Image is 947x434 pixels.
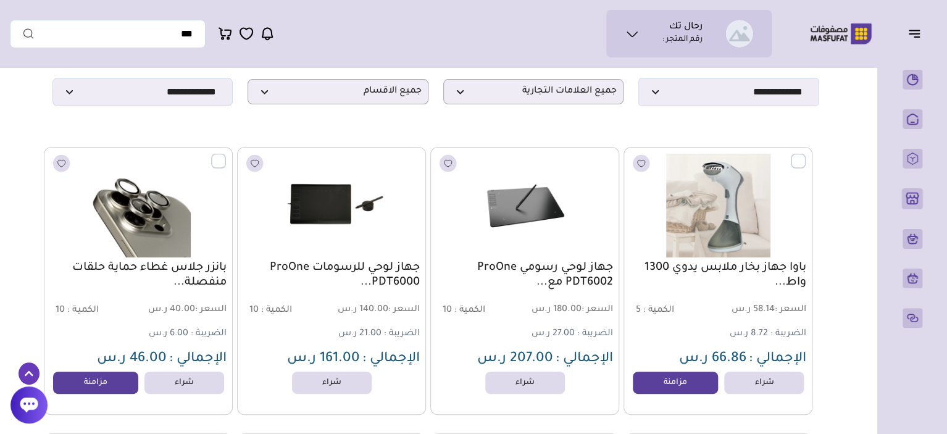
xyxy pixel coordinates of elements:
[169,352,226,367] span: الإجمالي :
[244,261,419,290] a: جهاز لوحي للرسومات ProOne PDT6000...
[362,352,419,367] span: الإجمالي :
[67,306,98,315] span: الكمية :
[678,352,746,367] span: 66.86 ر.س
[261,306,291,315] span: الكمية :
[633,372,719,394] a: مزامنة
[53,372,139,394] a: مزامنة
[254,86,421,98] span: جميع الاقسام
[383,329,419,339] span: الضريبة :
[477,352,553,367] span: 207.00 ر.س
[485,372,565,394] a: شراء
[56,306,65,315] span: 10
[286,352,359,367] span: 161.00 ر.س
[248,79,428,104] p: جميع الاقسام
[388,305,419,315] span: السعر :
[442,306,451,315] span: 10
[770,329,806,339] span: الضريبة :
[801,22,880,46] img: Logo
[454,306,485,315] span: الكمية :
[774,305,806,315] span: السعر :
[581,305,612,315] span: السعر :
[450,86,617,98] span: جميع العلامات التجارية
[140,304,227,316] span: 40.00 ر.س
[443,79,624,104] p: جميع العلامات التجارية
[249,306,258,315] span: 10
[51,261,226,290] a: بانزر جلاس غطاء حماية حلقات منفصلة...
[724,372,804,394] a: شراء
[662,34,703,46] p: رقم المتجر :
[244,154,419,257] img: 241.625-241.6252025-04-08-67f54d9edf806.png
[669,22,703,34] h1: رحال تك
[555,352,612,367] span: الإجمالي :
[190,329,226,339] span: الضريبة :
[729,329,767,339] span: 8.72 ر.س
[631,154,805,257] img: 241.625-241.6252025-07-16-6877afe50961b.png
[292,372,372,394] a: شراء
[531,329,574,339] span: 27.00 ر.س
[144,372,224,394] a: شراء
[96,352,166,367] span: 46.00 ر.س
[148,329,188,339] span: 6.00 ر.س
[333,304,420,316] span: 140.00 ر.س
[725,20,753,48] img: مناع ابراهيم محمد المناع
[437,261,612,290] a: جهاز لوحي رسومي ProOne PDT6002 مع...
[338,329,381,339] span: 21.00 ر.س
[635,306,640,315] span: 5
[438,154,612,257] img: 241.625-241.6252025-04-08-67f54d9f3788e.png
[577,329,612,339] span: الضريبة :
[719,304,806,316] span: 58.14 ر.س
[630,261,806,290] a: باوا جهاز بخار ملابس يدوي 1300 واط...
[527,304,613,316] span: 180.00 ر.س
[51,154,225,257] img: 241.625-241.6252024-05-16-66462a88a0447.png
[643,306,674,315] span: الكمية :
[748,352,806,367] span: الإجمالي :
[194,305,226,315] span: السعر :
